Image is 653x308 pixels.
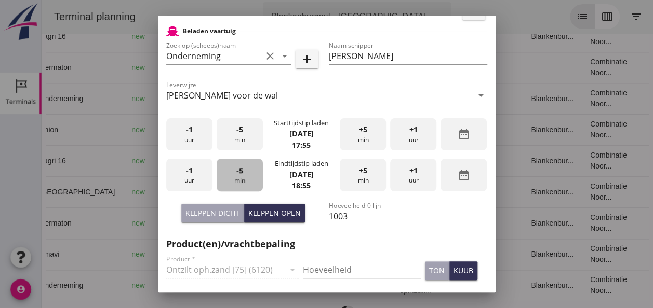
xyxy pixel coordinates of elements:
[350,83,402,114] td: Ontzilt oph.zan...
[207,188,215,195] i: directions_boat
[153,157,161,164] i: directions_boat
[350,114,402,145] td: Filling sand
[403,239,482,270] td: 18
[403,176,482,207] td: 18
[540,270,605,301] td: Combinatie Noor...
[127,62,215,73] div: Gouda
[127,249,215,260] div: [GEOGRAPHIC_DATA]
[127,280,215,291] div: Gouda
[207,250,215,258] i: directions_boat
[262,65,270,71] small: m3
[350,21,402,52] td: Ontzilt oph.zan...
[289,129,313,138] strong: [DATE]
[559,10,572,23] i: calendar_view_week
[82,176,119,207] td: new
[458,169,470,181] i: date_range
[340,118,386,151] div: min
[425,261,449,280] button: ton
[359,165,367,176] span: +5
[242,52,299,83] td: 672
[359,124,367,135] span: +5
[183,26,236,36] h2: Beladen vaartuig
[262,189,270,195] small: m3
[289,170,313,179] strong: [DATE]
[242,83,299,114] td: 1231
[350,176,402,207] td: Filling sand
[153,33,161,40] i: directions_boat
[266,158,274,164] small: m3
[166,48,262,64] input: Zoek op (scheeps)naam
[264,50,276,62] i: clear
[481,270,540,301] td: Blankenbur...
[266,96,274,102] small: m3
[127,187,215,198] div: [GEOGRAPHIC_DATA]
[350,239,402,270] td: Filling sand
[127,31,215,42] div: Gouda
[475,89,487,102] i: arrow_drop_down
[458,128,470,141] i: date_range
[540,239,605,270] td: Combinatie Noor...
[481,207,540,239] td: Blankenbur...
[540,52,605,83] td: Combinatie Noor...
[266,34,274,40] small: m3
[127,124,215,135] div: [GEOGRAPHIC_DATA]
[185,207,239,218] div: Kleppen dicht
[329,208,487,225] input: Hoeveelheid 0-lijn
[82,239,119,270] td: new
[230,10,384,23] div: Blankenburgput - [GEOGRAPHIC_DATA]
[481,176,540,207] td: Blankenbur...
[82,83,119,114] td: new
[329,48,487,64] input: Naam schipper
[409,165,418,176] span: +1
[535,10,547,23] i: list
[217,118,263,151] div: min
[82,145,119,176] td: new
[181,204,244,222] button: Kleppen dicht
[242,176,299,207] td: 467
[350,207,402,239] td: Ontzilt oph.zan...
[540,176,605,207] td: Combinatie Noor...
[266,283,274,289] small: m3
[403,52,482,83] td: 18
[589,10,601,23] i: filter_list
[242,270,299,301] td: 1231
[242,207,299,239] td: 672
[274,159,328,169] div: Eindtijdstip laden
[186,165,193,176] span: -1
[340,159,386,191] div: min
[540,145,605,176] td: Combinatie Noor...
[166,91,278,100] div: [PERSON_NAME] voor de wal
[403,145,482,176] td: 18
[153,282,161,289] i: directions_boat
[166,159,212,191] div: uur
[481,83,540,114] td: Blankenbur...
[166,237,487,251] h2: Product(en)/vrachtbepaling
[350,52,402,83] td: Ontzilt oph.zan...
[350,270,402,301] td: Ontzilt oph.zan...
[350,145,402,176] td: Ontzilt oph.zan...
[4,9,102,24] div: Terminal planning
[481,145,540,176] td: Blankenbur...
[540,207,605,239] td: Combinatie Noor...
[248,207,301,218] div: Kleppen open
[303,261,421,278] input: Hoeveelheid
[274,118,329,128] div: Starttijdstip laden
[82,114,119,145] td: new
[301,53,313,65] i: add
[153,219,161,227] i: directions_boat
[82,270,119,301] td: new
[242,239,299,270] td: 451
[153,95,161,102] i: directions_boat
[166,118,212,151] div: uur
[278,50,291,62] i: arrow_drop_down
[481,114,540,145] td: Blankenbur...
[540,21,605,52] td: Combinatie Noor...
[449,261,477,280] button: kuub
[262,127,270,133] small: m3
[391,10,403,23] i: arrow_drop_down
[127,218,215,229] div: Gouda
[242,21,299,52] td: 1298
[262,251,270,258] small: m3
[454,265,473,276] div: kuub
[153,64,161,71] i: directions_boat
